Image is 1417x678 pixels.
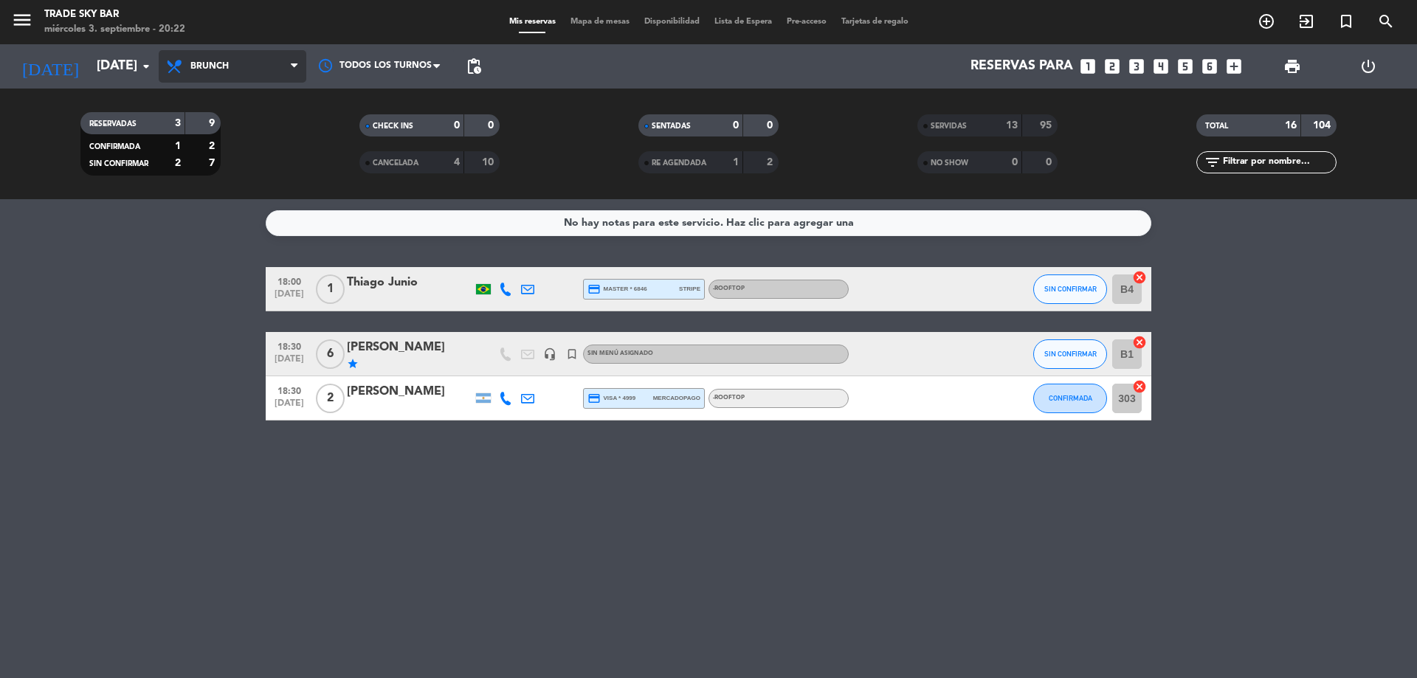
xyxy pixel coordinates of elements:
[931,122,967,130] span: SERVIDAS
[733,157,739,167] strong: 1
[1297,13,1315,30] i: exit_to_app
[1033,384,1107,413] button: CONFIRMADA
[89,120,137,128] span: RESERVADAS
[347,382,472,401] div: [PERSON_NAME]
[1044,285,1097,293] span: SIN CONFIRMAR
[767,120,776,131] strong: 0
[271,381,308,398] span: 18:30
[1205,122,1228,130] span: TOTAL
[271,354,308,371] span: [DATE]
[482,157,497,167] strong: 10
[637,18,707,26] span: Disponibilidad
[271,289,308,306] span: [DATE]
[465,58,483,75] span: pending_actions
[44,22,185,37] div: miércoles 3. septiembre - 20:22
[1151,57,1171,76] i: looks_4
[271,337,308,354] span: 18:30
[1033,274,1107,304] button: SIN CONFIRMAR
[347,358,359,370] i: star
[707,18,779,26] span: Lista de Espera
[175,118,181,128] strong: 3
[271,398,308,415] span: [DATE]
[1132,335,1147,350] i: cancel
[1132,270,1147,285] i: cancel
[1313,120,1334,131] strong: 104
[1049,394,1092,402] span: CONFIRMADA
[89,143,140,151] span: CONFIRMADA
[1132,379,1147,394] i: cancel
[1040,120,1055,131] strong: 95
[190,61,229,72] span: Brunch
[1176,57,1195,76] i: looks_5
[11,9,33,36] button: menu
[271,272,308,289] span: 18:00
[652,122,691,130] span: SENTADAS
[1224,57,1244,76] i: add_box
[44,7,185,22] div: Trade Sky Bar
[1258,13,1275,30] i: add_circle_outline
[587,392,635,405] span: visa * 4999
[1283,58,1301,75] span: print
[373,122,413,130] span: CHECK INS
[779,18,834,26] span: Pre-acceso
[316,274,345,304] span: 1
[1103,57,1122,76] i: looks_two
[137,58,155,75] i: arrow_drop_down
[347,273,472,292] div: Thiago Junio
[834,18,916,26] span: Tarjetas de regalo
[1012,157,1018,167] strong: 0
[1221,154,1336,170] input: Filtrar por nombre...
[1337,13,1355,30] i: turned_in_not
[488,120,497,131] strong: 0
[1200,57,1219,76] i: looks_6
[1006,120,1018,131] strong: 13
[1204,153,1221,171] i: filter_list
[89,160,148,167] span: SIN CONFIRMAR
[1046,157,1055,167] strong: 0
[175,141,181,151] strong: 1
[175,158,181,168] strong: 2
[713,395,745,401] span: -ROOFTOP
[1044,350,1097,358] span: SIN CONFIRMAR
[931,159,968,167] span: NO SHOW
[316,384,345,413] span: 2
[11,50,89,83] i: [DATE]
[587,392,601,405] i: credit_card
[1127,57,1146,76] i: looks_3
[454,120,460,131] strong: 0
[1285,120,1297,131] strong: 16
[652,159,706,167] span: RE AGENDADA
[653,393,700,403] span: mercadopago
[679,284,700,294] span: stripe
[1377,13,1395,30] i: search
[543,347,556,361] i: headset_mic
[767,157,776,167] strong: 2
[209,118,218,128] strong: 9
[587,350,653,356] span: Sin menú asignado
[1078,57,1097,76] i: looks_one
[347,338,472,357] div: [PERSON_NAME]
[1033,339,1107,369] button: SIN CONFIRMAR
[587,283,601,296] i: credit_card
[1330,44,1406,89] div: LOG OUT
[454,157,460,167] strong: 4
[1359,58,1377,75] i: power_settings_new
[502,18,563,26] span: Mis reservas
[563,18,637,26] span: Mapa de mesas
[373,159,418,167] span: CANCELADA
[733,120,739,131] strong: 0
[564,215,854,232] div: No hay notas para este servicio. Haz clic para agregar una
[970,59,1073,74] span: Reservas para
[713,286,745,291] span: -ROOFTOP
[209,141,218,151] strong: 2
[316,339,345,369] span: 6
[565,347,579,361] i: turned_in_not
[209,158,218,168] strong: 7
[11,9,33,31] i: menu
[587,283,647,296] span: master * 6846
